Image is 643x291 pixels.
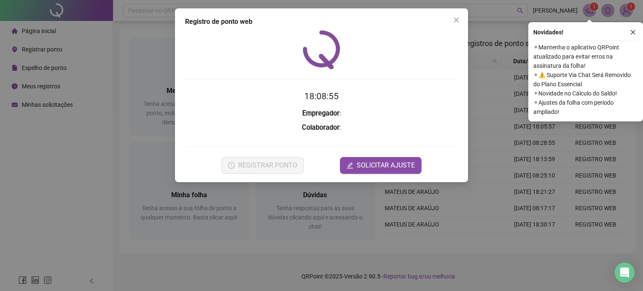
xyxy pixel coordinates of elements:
img: QRPoint [303,30,340,69]
div: Registro de ponto web [185,17,458,27]
strong: Colaborador [302,124,340,131]
button: REGISTRAR PONTO [221,157,304,174]
button: editSOLICITAR AJUSTE [340,157,422,174]
time: 18:08:55 [304,91,339,101]
h3: : [185,122,458,133]
span: ⚬ ⚠️ Suporte Via Chat Será Removido do Plano Essencial [533,70,638,89]
strong: Empregador [302,109,340,117]
div: Open Intercom Messenger [615,263,635,283]
span: SOLICITAR AJUSTE [357,160,415,170]
span: edit [347,162,353,169]
span: close [453,17,460,23]
button: Close [450,13,463,27]
span: close [630,29,636,35]
span: ⚬ Novidade no Cálculo do Saldo! [533,89,638,98]
span: ⚬ Mantenha o aplicativo QRPoint atualizado para evitar erros na assinatura da folha! [533,43,638,70]
h3: : [185,108,458,119]
span: Novidades ! [533,28,563,37]
span: ⚬ Ajustes da folha com período ampliado! [533,98,638,116]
